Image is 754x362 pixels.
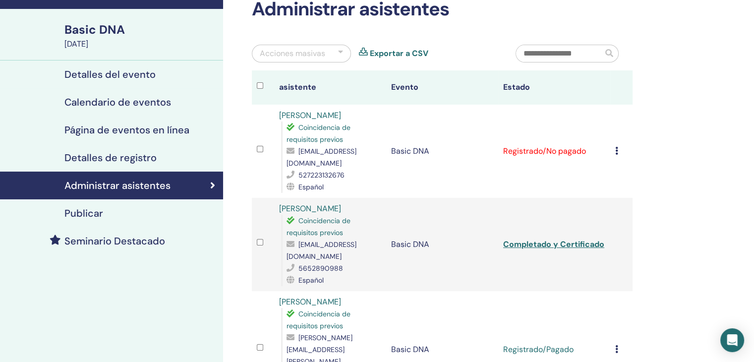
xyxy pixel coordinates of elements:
[287,147,356,168] span: [EMAIL_ADDRESS][DOMAIN_NAME]
[370,48,428,60] a: Exportar a CSV
[287,240,356,261] span: [EMAIL_ADDRESS][DOMAIN_NAME]
[64,38,217,50] div: [DATE]
[279,297,341,307] a: [PERSON_NAME]
[298,182,324,191] span: Español
[386,70,498,105] th: Evento
[274,70,386,105] th: asistente
[720,328,744,352] div: Open Intercom Messenger
[298,264,343,273] span: 5652890988
[298,171,345,180] span: 527223132676
[279,203,341,214] a: [PERSON_NAME]
[260,48,325,60] div: Acciones masivas
[287,309,350,330] span: Coincidencia de requisitos previos
[64,152,157,164] h4: Detalles de registro
[64,68,156,80] h4: Detalles del evento
[386,105,498,198] td: Basic DNA
[503,239,604,249] a: Completado y Certificado
[498,70,610,105] th: Estado
[279,110,341,121] a: [PERSON_NAME]
[64,96,171,108] h4: Calendario de eventos
[64,235,165,247] h4: Seminario Destacado
[64,207,103,219] h4: Publicar
[386,198,498,291] td: Basic DNA
[64,180,171,191] h4: Administrar asistentes
[64,124,189,136] h4: Página de eventos en línea
[64,21,217,38] div: Basic DNA
[58,21,223,50] a: Basic DNA[DATE]
[287,123,350,144] span: Coincidencia de requisitos previos
[298,276,324,285] span: Español
[287,216,350,237] span: Coincidencia de requisitos previos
